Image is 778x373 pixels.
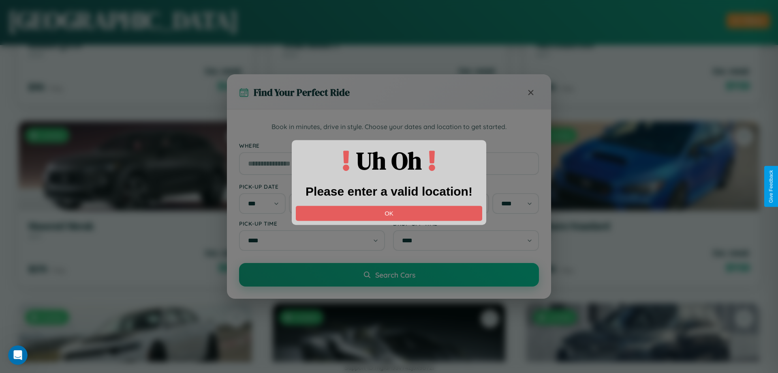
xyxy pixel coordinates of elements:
[375,270,415,279] span: Search Cars
[239,183,385,190] label: Pick-up Date
[393,183,539,190] label: Drop-off Date
[393,220,539,227] label: Drop-off Time
[239,220,385,227] label: Pick-up Time
[254,86,350,99] h3: Find Your Perfect Ride
[239,142,539,149] label: Where
[239,122,539,132] p: Book in minutes, drive in style. Choose your dates and location to get started.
